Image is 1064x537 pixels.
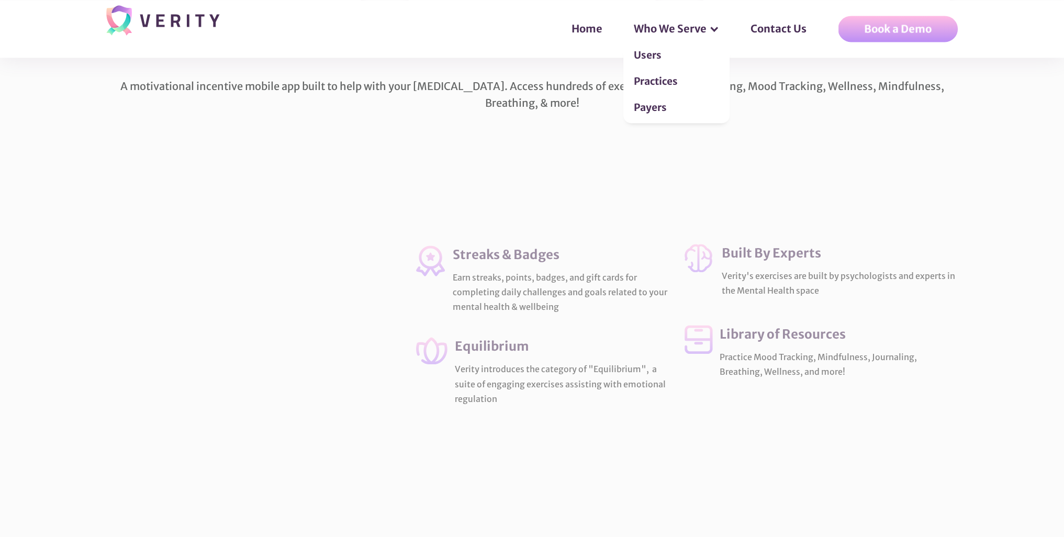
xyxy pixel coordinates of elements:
[623,71,730,97] a: Practices
[722,268,958,298] div: Verity's exercises are built by psychologists and experts in the Mental Health space
[720,350,958,379] div: Practice Mood Tracking, Mindfulness, Journaling, Breathing, Wellness, and more!
[634,24,707,34] div: Who We Serve
[838,16,958,42] a: Book a Demo
[623,13,730,44] div: Who We Serve
[452,270,668,314] div: Earn streaks, points, badges, and gift cards for completing daily challenges and goals related to...
[720,325,846,343] div: Library of Resources
[623,44,730,71] a: Users
[864,23,932,35] div: Book a Demo
[452,245,559,264] div: Streaks & Badges
[623,44,730,123] nav: Who We Serve
[740,13,827,44] a: Contact Us
[454,362,668,406] div: Verity introduces the category of "Equilibrium", a suite of engaging exercises assisting with emo...
[722,244,821,262] div: Built By Experts
[454,337,529,355] div: Equilibrium
[561,13,623,44] a: Home
[730,3,838,55] div: Contact Us
[623,97,730,123] a: Payers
